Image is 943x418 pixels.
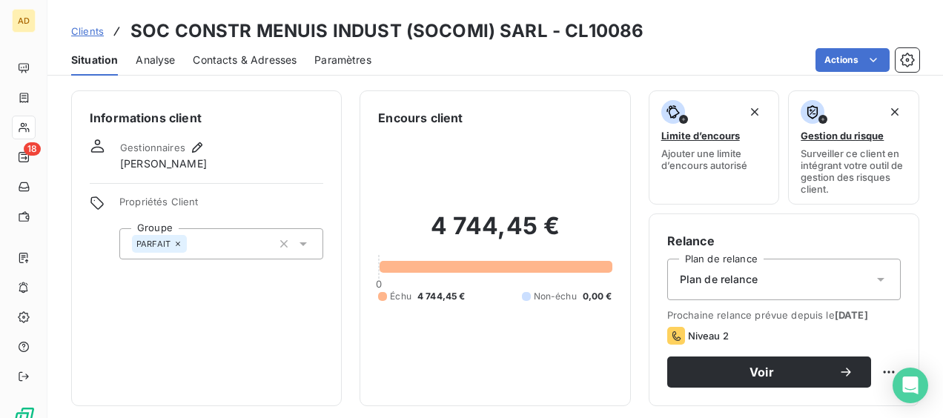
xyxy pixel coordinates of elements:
span: Ajouter une limite d’encours autorisé [661,147,767,171]
span: 18 [24,142,41,156]
span: 4 744,45 € [417,290,466,303]
span: Paramètres [314,53,371,67]
button: Gestion du risqueSurveiller ce client en intégrant votre outil de gestion des risques client. [788,90,919,205]
span: Contacts & Adresses [193,53,297,67]
button: Actions [815,48,890,72]
span: Analyse [136,53,175,67]
span: Non-échu [534,290,577,303]
button: Limite d’encoursAjouter une limite d’encours autorisé [649,90,780,205]
a: Clients [71,24,104,39]
div: AD [12,9,36,33]
span: PARFAIT [136,239,171,248]
h6: Informations client [90,109,323,127]
button: Voir [667,356,871,388]
span: Gestion du risque [801,130,884,142]
input: Ajouter une valeur [187,237,199,251]
h3: SOC CONSTR MENUIS INDUST (SOCOMI) SARL - CL10086 [130,18,643,44]
span: Plan de relance [680,272,758,287]
span: Surveiller ce client en intégrant votre outil de gestion des risques client. [801,147,907,195]
span: Propriétés Client [119,196,323,216]
span: Situation [71,53,118,67]
span: Échu [390,290,411,303]
span: Voir [685,366,838,378]
div: Open Intercom Messenger [893,368,928,403]
span: [PERSON_NAME] [120,156,207,171]
h2: 4 744,45 € [378,211,612,256]
span: [DATE] [835,309,868,321]
span: Clients [71,25,104,37]
span: 0 [376,278,382,290]
h6: Relance [667,232,901,250]
span: Prochaine relance prévue depuis le [667,309,901,321]
span: Gestionnaires [120,142,185,153]
span: 0,00 € [583,290,612,303]
span: Niveau 2 [688,330,729,342]
span: Limite d’encours [661,130,740,142]
h6: Encours client [378,109,463,127]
